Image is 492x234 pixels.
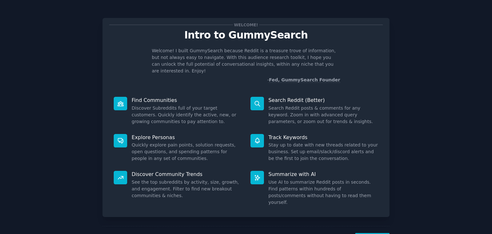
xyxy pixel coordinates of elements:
[132,105,242,125] dd: Discover Subreddits full of your target customers. Quickly identify the active, new, or growing c...
[268,105,378,125] dd: Search Reddit posts & comments for any keyword. Zoom in with advanced query parameters, or zoom o...
[268,179,378,206] dd: Use AI to summarize Reddit posts in seconds. Find patterns within hundreds of posts/comments with...
[268,134,378,141] p: Track Keywords
[132,179,242,199] dd: See the top subreddits by activity, size, growth, and engagement. Filter to find new breakout com...
[233,21,259,28] span: Welcome!
[152,47,340,74] p: Welcome! I built GummySearch because Reddit is a treasure trove of information, but not always ea...
[268,171,378,178] p: Summarize with AI
[132,171,242,178] p: Discover Community Trends
[268,97,378,104] p: Search Reddit (Better)
[132,97,242,104] p: Find Communities
[267,77,340,83] div: -
[132,142,242,162] dd: Quickly explore pain points, solution requests, open questions, and spending patterns for people ...
[269,77,340,83] a: Fed, GummySearch Founder
[268,142,378,162] dd: Stay up to date with new threads related to your business. Set up email/slack/discord alerts and ...
[132,134,242,141] p: Explore Personas
[109,29,383,41] p: Intro to GummySearch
